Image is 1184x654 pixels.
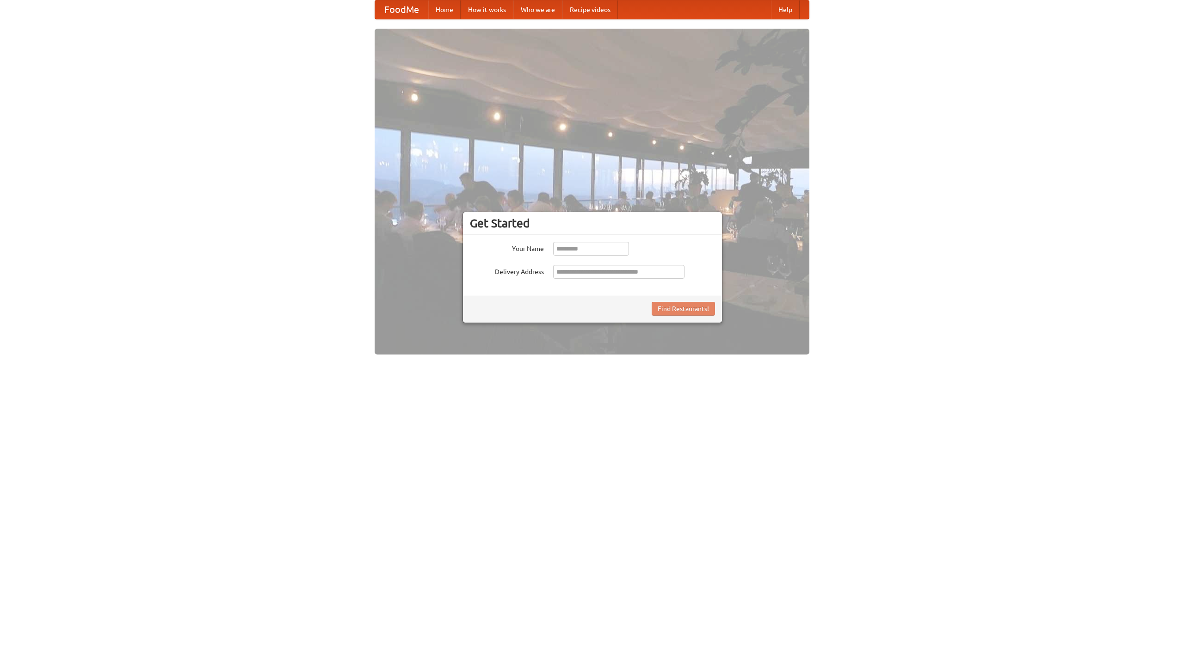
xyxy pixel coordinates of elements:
a: How it works [461,0,513,19]
a: Recipe videos [562,0,618,19]
label: Delivery Address [470,265,544,276]
a: Help [771,0,800,19]
label: Your Name [470,242,544,253]
button: Find Restaurants! [652,302,715,316]
h3: Get Started [470,216,715,230]
a: Home [428,0,461,19]
a: Who we are [513,0,562,19]
a: FoodMe [375,0,428,19]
